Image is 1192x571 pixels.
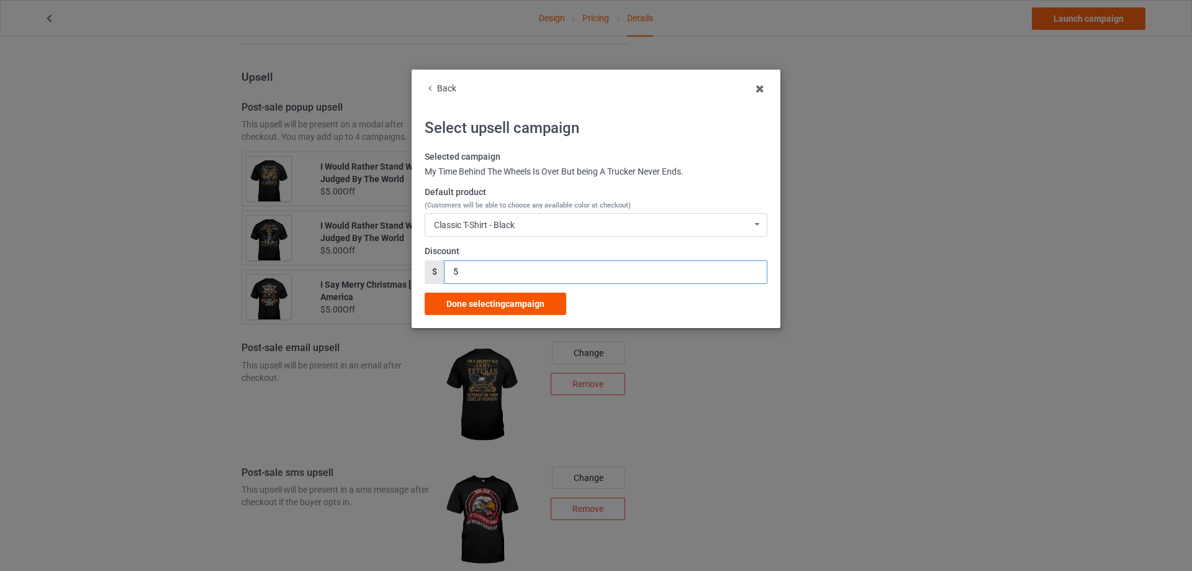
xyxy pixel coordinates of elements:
label: Default product [425,186,767,211]
div: Back [425,83,767,95]
div: $ [425,260,444,284]
h2: Select upsell campaign [425,119,767,138]
div: My Time Behind The Wheels Is Over But being A Trucker Never Ends. [425,166,767,178]
label: Selected campaign [425,151,767,163]
label: Discount [425,245,767,258]
span: (Customers will be able to choose any available color at checkout) [425,201,631,209]
span: Done selecting campaign [446,299,544,309]
div: Classic T-Shirt - Black [434,221,515,229]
